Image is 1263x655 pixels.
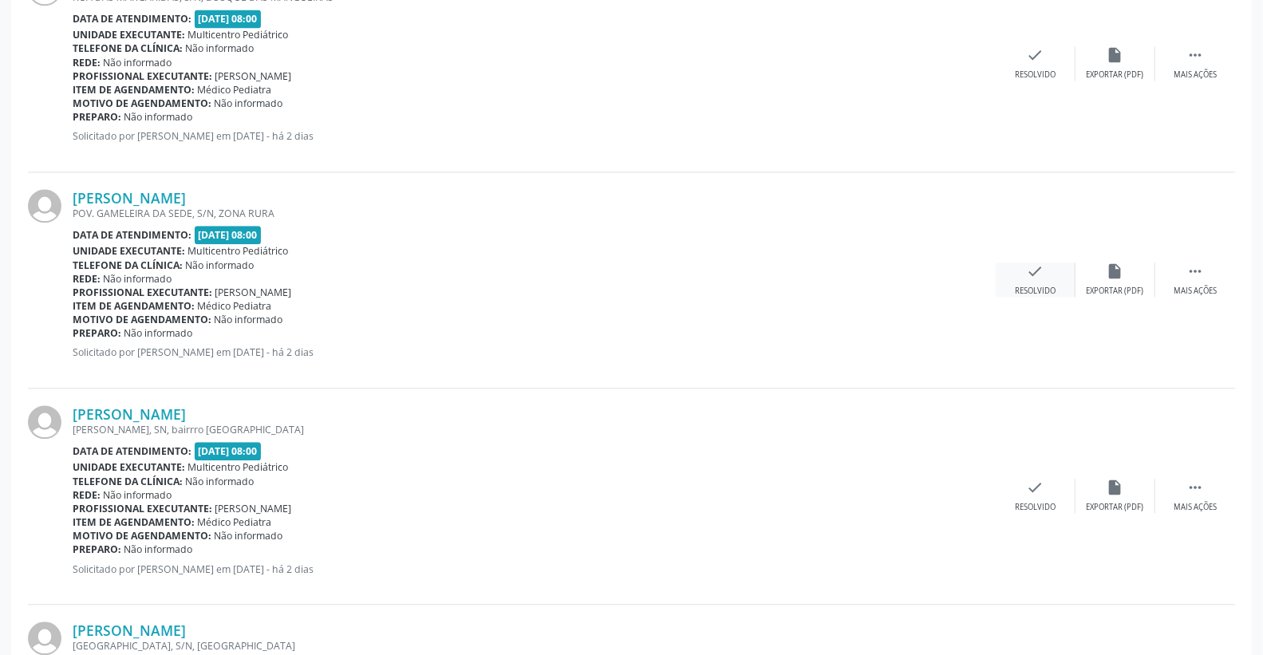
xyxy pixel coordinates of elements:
b: Unidade executante: [73,28,185,41]
b: Data de atendimento: [73,228,191,242]
i: check [1027,46,1044,64]
div: Exportar (PDF) [1087,69,1144,81]
span: Não informado [215,529,283,543]
span: Não informado [215,313,283,326]
div: Mais ações [1174,69,1217,81]
a: [PERSON_NAME] [73,405,186,423]
span: [DATE] 08:00 [195,442,262,460]
span: [DATE] 08:00 [195,226,262,244]
span: [DATE] 08:00 [195,10,262,28]
i: insert_drive_file [1107,262,1124,280]
b: Motivo de agendamento: [73,313,211,326]
div: POV. GAMELEIRA DA SEDE, S/N, ZONA RURA [73,207,996,220]
i: insert_drive_file [1107,46,1124,64]
div: Exportar (PDF) [1087,286,1144,297]
span: [PERSON_NAME] [215,69,292,83]
span: Não informado [124,326,193,340]
span: Não informado [104,272,172,286]
b: Unidade executante: [73,244,185,258]
div: Mais ações [1174,502,1217,513]
b: Motivo de agendamento: [73,97,211,110]
b: Unidade executante: [73,460,185,474]
b: Telefone da clínica: [73,258,183,272]
div: Resolvido [1015,286,1056,297]
div: [GEOGRAPHIC_DATA], S/N, [GEOGRAPHIC_DATA] [73,639,996,653]
span: Não informado [104,56,172,69]
b: Item de agendamento: [73,515,195,529]
a: [PERSON_NAME] [73,621,186,639]
span: Não informado [186,475,255,488]
span: Médico Pediatra [198,299,272,313]
b: Preparo: [73,110,121,124]
i: check [1027,479,1044,496]
b: Item de agendamento: [73,299,195,313]
i:  [1186,46,1204,64]
p: Solicitado por [PERSON_NAME] em [DATE] - há 2 dias [73,562,996,576]
div: Resolvido [1015,502,1056,513]
i:  [1186,479,1204,496]
b: Profissional executante: [73,69,212,83]
b: Rede: [73,272,101,286]
b: Profissional executante: [73,502,212,515]
div: Resolvido [1015,69,1056,81]
span: Multicentro Pediátrico [188,28,289,41]
span: [PERSON_NAME] [215,502,292,515]
p: Solicitado por [PERSON_NAME] em [DATE] - há 2 dias [73,345,996,359]
img: img [28,189,61,223]
b: Rede: [73,488,101,502]
b: Rede: [73,56,101,69]
b: Telefone da clínica: [73,475,183,488]
div: Mais ações [1174,286,1217,297]
span: Não informado [186,258,255,272]
span: Não informado [124,543,193,556]
b: Item de agendamento: [73,83,195,97]
span: Não informado [215,97,283,110]
b: Preparo: [73,543,121,556]
span: Não informado [104,488,172,502]
b: Telefone da clínica: [73,41,183,55]
b: Profissional executante: [73,286,212,299]
p: Solicitado por [PERSON_NAME] em [DATE] - há 2 dias [73,129,996,143]
span: Não informado [124,110,193,124]
div: Exportar (PDF) [1087,502,1144,513]
span: [PERSON_NAME] [215,286,292,299]
i: check [1027,262,1044,280]
b: Preparo: [73,326,121,340]
span: Médico Pediatra [198,83,272,97]
span: Multicentro Pediátrico [188,244,289,258]
a: [PERSON_NAME] [73,189,186,207]
i: insert_drive_file [1107,479,1124,496]
b: Motivo de agendamento: [73,529,211,543]
div: [PERSON_NAME], SN, bairrro [GEOGRAPHIC_DATA] [73,423,996,436]
span: Médico Pediatra [198,515,272,529]
span: Multicentro Pediátrico [188,460,289,474]
b: Data de atendimento: [73,444,191,458]
b: Data de atendimento: [73,12,191,26]
img: img [28,405,61,439]
i:  [1186,262,1204,280]
span: Não informado [186,41,255,55]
